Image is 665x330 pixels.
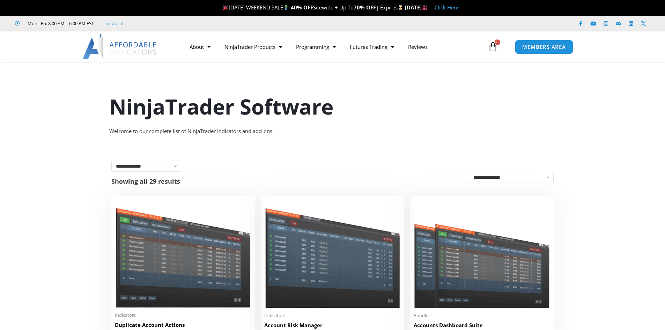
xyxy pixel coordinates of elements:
[398,5,403,10] img: ⌛
[515,40,573,54] a: MEMBERS AREA
[111,178,180,184] p: Showing all 29 results
[414,199,550,308] img: Accounts Dashboard Suite
[291,4,313,11] strong: 40% OFF
[469,172,554,183] select: Shop order
[478,37,508,57] a: 0
[115,321,251,329] h2: Duplicate Account Actions
[115,312,251,318] span: Indicators
[221,4,405,11] span: [DATE] WEEKEND SALE Sitewide + Up To | Expires
[354,4,376,11] strong: 70% OFF
[264,313,401,318] span: Indicators
[405,4,428,11] strong: [DATE]
[283,5,289,10] img: 🏌️‍♂️
[422,5,427,10] img: 🏭
[183,39,217,55] a: About
[115,199,251,308] img: Duplicate Account Actions
[264,322,401,329] h2: Account Risk Manager
[414,322,550,329] h2: Accounts Dashboard Suite
[109,92,556,121] h1: NinjaTrader Software
[401,39,435,55] a: Reviews
[522,44,566,50] span: MEMBERS AREA
[495,39,500,45] span: 0
[183,39,486,55] nav: Menu
[289,39,343,55] a: Programming
[26,19,94,28] span: Mon - Fri: 8:00 AM – 6:00 PM EST
[435,4,459,11] a: Click Here
[343,39,401,55] a: Futures Trading
[82,34,157,59] img: LogoAI | Affordable Indicators – NinjaTrader
[217,39,289,55] a: NinjaTrader Products
[109,126,556,136] div: Welcome to our complete list of NinjaTrader indicators and add-ons.
[104,19,124,28] a: Trustpilot
[264,199,401,308] img: Account Risk Manager
[414,313,550,318] span: Bundles
[223,5,228,10] img: 🎉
